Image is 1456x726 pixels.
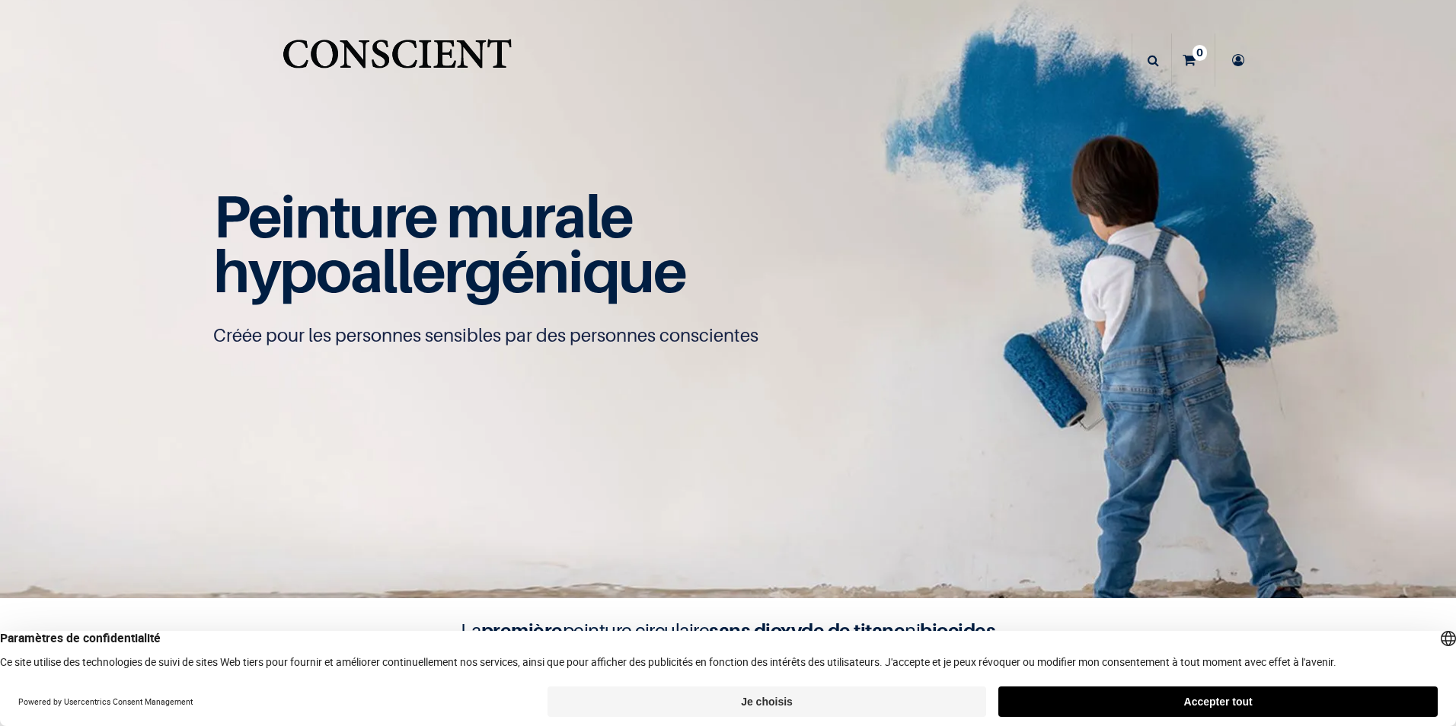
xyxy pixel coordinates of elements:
[279,30,515,91] img: Conscient
[213,180,633,251] span: Peinture murale
[920,619,995,642] b: biocides
[709,619,905,642] b: sans dioxyde de titane
[213,235,686,306] span: hypoallergénique
[481,619,563,642] b: première
[279,30,515,91] a: Logo of Conscient
[423,616,1033,645] h4: La peinture circulaire ni
[1193,45,1207,60] sup: 0
[213,323,1243,348] p: Créée pour les personnes sensibles par des personnes conscientes
[1172,33,1215,87] a: 0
